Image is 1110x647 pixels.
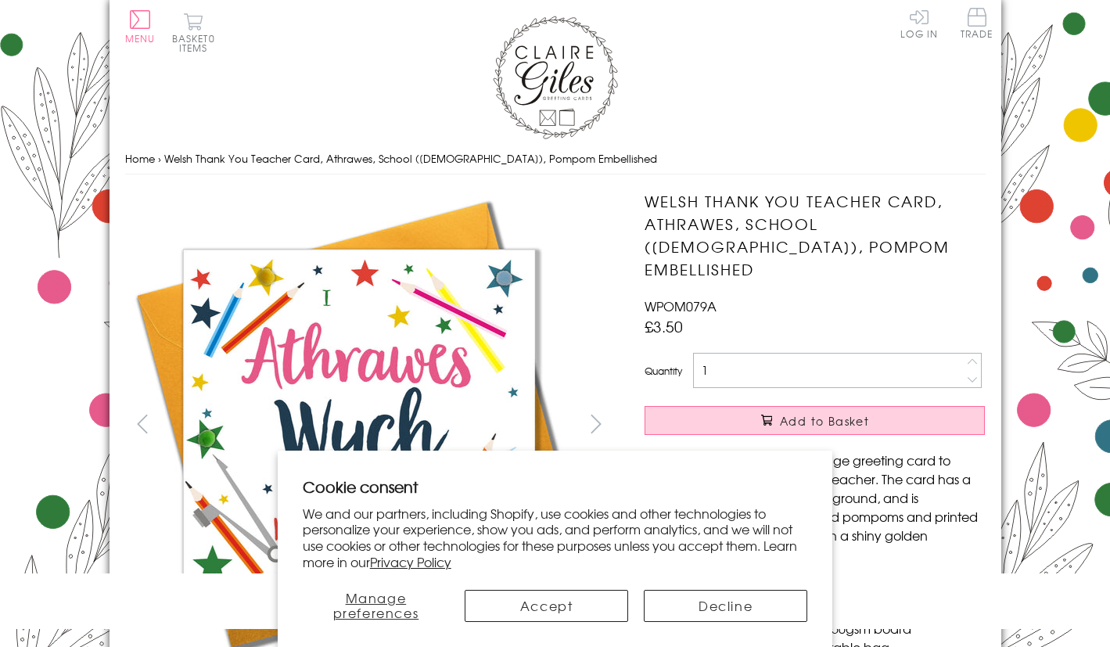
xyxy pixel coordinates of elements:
label: Quantity [645,364,682,378]
a: Privacy Policy [370,552,451,571]
span: 0 items [179,31,215,55]
img: Claire Giles Greetings Cards [493,16,618,139]
a: Log In [900,8,938,38]
button: Accept [465,590,628,622]
p: We and our partners, including Shopify, use cookies and other technologies to personalize your ex... [303,505,808,570]
button: Basket0 items [172,13,215,52]
span: Welsh Thank You Teacher Card, Athrawes, School ([DEMOGRAPHIC_DATA]), Pompom Embellished [164,151,657,166]
h2: Cookie consent [303,476,808,498]
span: WPOM079A [645,297,717,315]
span: › [158,151,161,166]
a: Trade [961,8,993,41]
button: Decline [644,590,807,622]
button: next [578,406,613,441]
button: Manage preferences [303,590,449,622]
button: Menu [125,10,156,43]
img: Welsh Thank You Teacher Card, Athrawes, School (Female), Pompom Embellished [613,190,1083,632]
span: £3.50 [645,315,683,337]
a: Home [125,151,155,166]
span: Manage preferences [333,588,419,622]
nav: breadcrumbs [125,143,986,175]
button: prev [125,406,160,441]
span: Trade [961,8,993,38]
button: Add to Basket [645,406,985,435]
span: Menu [125,31,156,45]
span: Add to Basket [780,413,869,429]
h1: Welsh Thank You Teacher Card, Athrawes, School ([DEMOGRAPHIC_DATA]), Pompom Embellished [645,190,985,280]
